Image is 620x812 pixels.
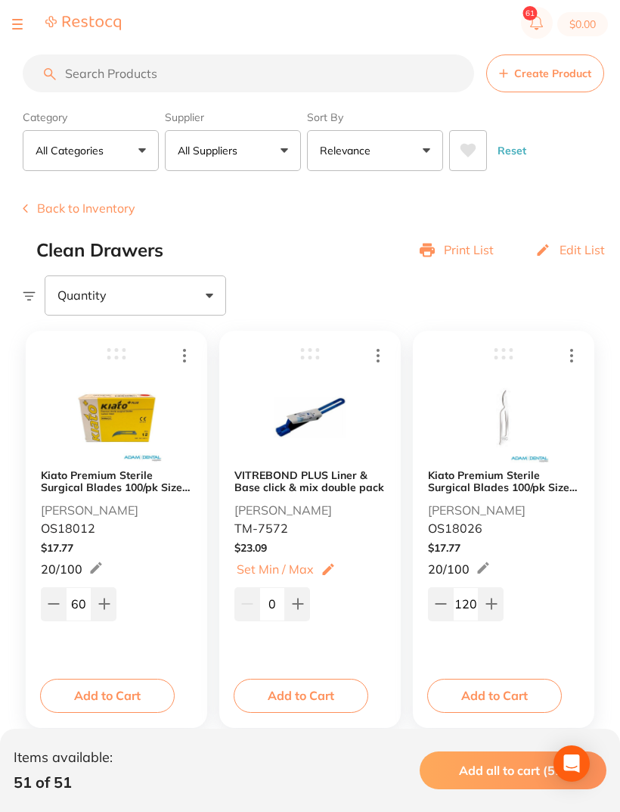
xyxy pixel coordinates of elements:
div: $ 23.09 [234,542,386,554]
label: Sort By [307,110,443,124]
img: MTIuanBn [71,371,163,464]
div: Open Intercom Messenger [553,745,590,782]
button: All Categories [23,130,159,171]
p: Set Min / Max [237,562,314,576]
input: Search Products [23,54,474,92]
div: 20 / 100 [41,560,104,578]
label: Supplier [165,110,301,124]
button: Create Product [486,54,604,92]
p: All Suppliers [178,143,243,158]
button: Reset [493,130,531,171]
p: Edit List [560,243,605,257]
p: Items available: [14,750,113,766]
p: [PERSON_NAME] [428,503,525,517]
div: $ 17.77 [428,542,579,554]
div: VITREBOND PLUS Liner & Base click & mix double pack [PERSON_NAME] TM-7572 $23.09Set Min / Max Add... [219,331,401,728]
img: anBn [265,371,356,464]
button: Kiato Premium Sterile Surgical Blades 100/pk Size 15C [428,469,579,493]
button: All Suppliers [165,130,301,171]
div: 20 / 100 [428,560,491,578]
p: OS18026 [428,521,482,535]
button: Add to Cart [427,679,562,712]
label: Category [23,110,159,124]
button: Add all to cart (51) [420,751,606,789]
div: Kiato Premium Sterile Surgical Blades 100/pk Size 15C [PERSON_NAME] OS18026 $17.7720/100 Add to Cart [413,331,594,728]
button: Kiato Premium Sterile Surgical Blades 100/pk Size 12 [41,469,192,493]
p: Print List [444,243,494,257]
span: Create Product [514,67,591,79]
p: 51 of 51 [14,773,113,791]
img: MjYuanBn [458,371,550,464]
p: OS18012 [41,521,95,535]
button: Relevance [307,130,443,171]
p: TM-7572 [234,521,288,535]
p: All Categories [36,143,110,158]
h2: Clean Drawers [36,240,163,261]
img: Restocq Logo [45,15,121,31]
span: Quantity [57,288,107,302]
button: $0.00 [557,12,608,36]
button: Add to Cart [234,679,368,712]
button: Add to Cart [40,679,175,712]
p: Relevance [320,143,377,158]
div: Kiato Premium Sterile Surgical Blades 100/pk Size 12 [PERSON_NAME] OS18012 $17.7720/100 Add to Cart [26,331,207,728]
p: [PERSON_NAME] [41,503,138,517]
div: $ 17.77 [41,542,192,554]
a: Restocq Logo [45,15,121,33]
p: [PERSON_NAME] [234,503,332,517]
button: VITREBOND PLUS Liner & Base click & mix double pack [234,469,386,493]
button: Back to Inventory [23,201,135,215]
span: Add all to cart (51) [459,763,567,778]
